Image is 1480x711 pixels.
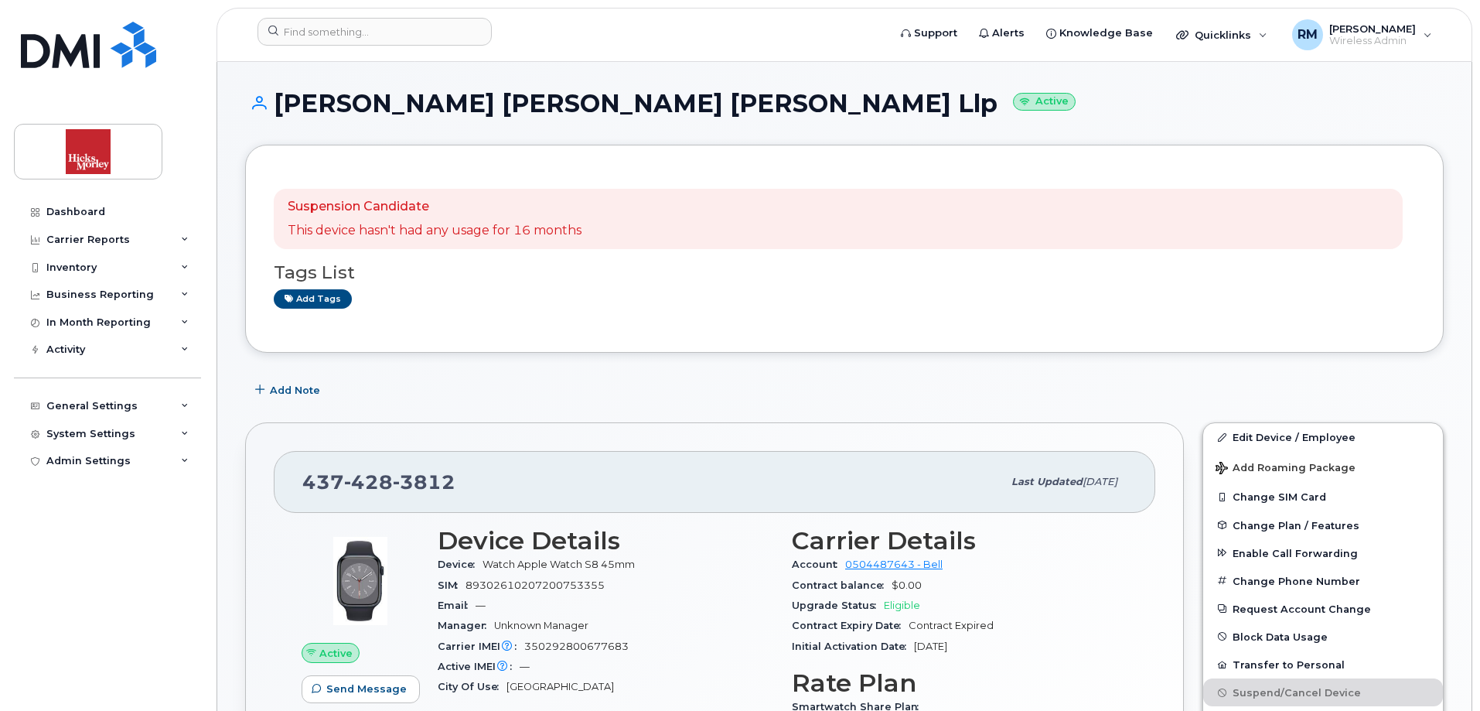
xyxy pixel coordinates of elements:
span: 3812 [393,470,455,494]
span: — [476,600,486,611]
button: Change Plan / Features [1203,511,1443,539]
h1: [PERSON_NAME] [PERSON_NAME] [PERSON_NAME] Llp [245,90,1444,117]
button: Send Message [302,675,420,703]
iframe: Messenger Launcher [1413,644,1468,699]
span: Suspend/Cancel Device [1233,687,1361,699]
span: 89302610207200753355 [465,579,605,591]
small: Active [1013,93,1076,111]
a: 0504487643 - Bell [845,559,943,570]
span: Change Plan / Features [1233,519,1359,531]
button: Add Roaming Package [1203,451,1443,483]
img: image20231002-3703462-eo082k.jpeg [314,535,407,627]
span: — [520,661,530,672]
span: City Of Use [438,681,506,692]
span: Send Message [326,682,407,696]
span: Eligible [884,600,920,611]
span: Enable Call Forwarding [1233,547,1358,559]
h3: Device Details [438,527,773,555]
span: Email [438,600,476,611]
h3: Tags List [274,263,1415,282]
span: Contract Expiry Date [792,620,909,631]
span: Add Note [270,383,320,398]
a: Add tags [274,289,352,309]
span: Watch Apple Watch S8 45mm [483,559,635,570]
h3: Carrier Details [792,527,1127,555]
button: Transfer to Personal [1203,651,1443,679]
span: [GEOGRAPHIC_DATA] [506,681,614,692]
button: Change Phone Number [1203,567,1443,595]
span: [DATE] [1083,476,1117,487]
span: Initial Activation Date [792,641,914,652]
span: Contract Expired [909,620,994,631]
span: Carrier IMEI [438,641,524,652]
span: Device [438,559,483,570]
button: Add Note [245,376,333,404]
p: Suspension Candidate [288,198,581,216]
span: Active [319,646,353,661]
span: Add Roaming Package [1216,462,1356,477]
span: 437 [302,470,455,494]
span: Account [792,559,845,570]
span: 350292800677683 [524,641,629,652]
h3: Rate Plan [792,669,1127,697]
button: Change SIM Card [1203,483,1443,511]
span: $0.00 [892,579,922,591]
span: Last updated [1011,476,1083,487]
button: Request Account Change [1203,595,1443,623]
span: Upgrade Status [792,600,884,611]
span: Contract balance [792,579,892,591]
span: Unknown Manager [494,620,588,631]
span: Active IMEI [438,661,520,672]
p: This device hasn't had any usage for 16 months [288,222,581,240]
span: SIM [438,579,465,591]
button: Block Data Usage [1203,623,1443,651]
button: Enable Call Forwarding [1203,539,1443,567]
span: [DATE] [914,641,947,652]
span: Manager [438,620,494,631]
span: 428 [344,470,393,494]
a: Edit Device / Employee [1203,423,1443,451]
button: Suspend/Cancel Device [1203,679,1443,706]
